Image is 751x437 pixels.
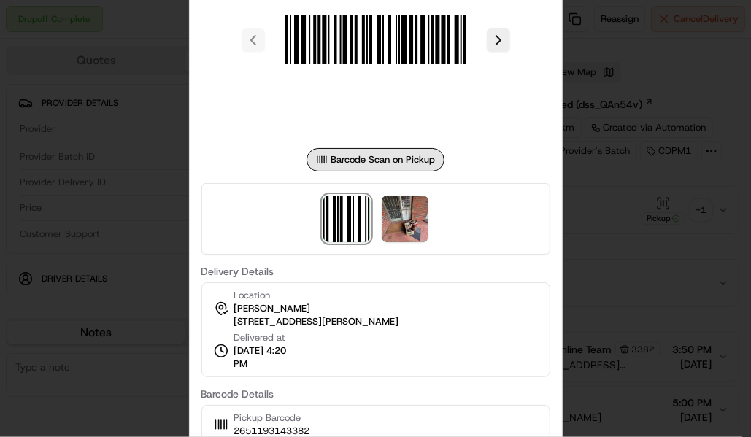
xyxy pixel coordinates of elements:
[307,148,444,171] div: Barcode Scan on Pickup
[201,266,550,276] label: Delivery Details
[234,289,271,302] span: Location
[201,389,550,399] label: Barcode Details
[234,344,301,371] span: [DATE] 4:20 PM
[234,411,310,425] span: Pickup Barcode
[323,196,370,242] img: barcode_scan_on_pickup image
[234,331,301,344] span: Delivered at
[382,196,428,242] img: photo_proof_of_delivery image
[234,315,399,328] span: [STREET_ADDRESS][PERSON_NAME]
[234,302,311,315] span: [PERSON_NAME]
